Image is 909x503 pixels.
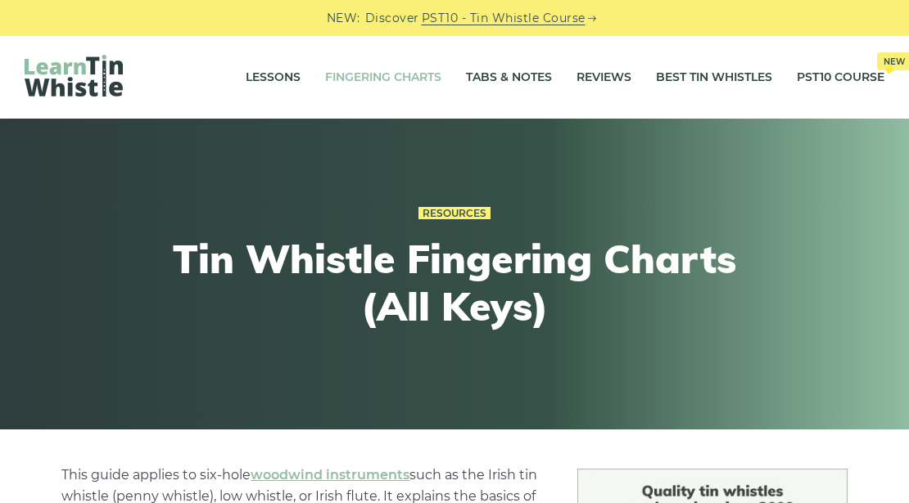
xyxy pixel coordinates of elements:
[656,57,772,98] a: Best Tin Whistles
[418,207,491,220] a: Resources
[25,55,123,97] img: LearnTinWhistle.com
[251,467,409,483] a: woodwind instruments
[325,57,441,98] a: Fingering Charts
[153,236,756,330] h1: Tin Whistle Fingering Charts (All Keys)
[466,57,552,98] a: Tabs & Notes
[577,57,631,98] a: Reviews
[246,57,301,98] a: Lessons
[797,57,884,98] a: PST10 CourseNew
